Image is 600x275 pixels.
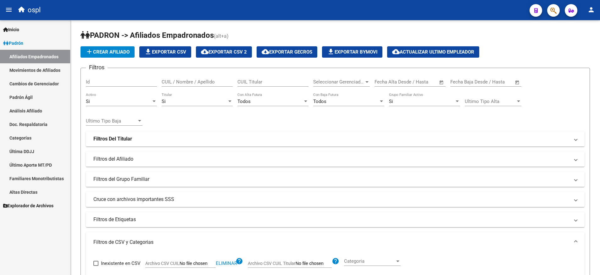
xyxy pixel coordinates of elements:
mat-icon: file_download [144,48,152,55]
span: Exportar CSV [144,49,186,55]
strong: Filtros Del Titular [93,135,132,142]
span: Crear Afiliado [86,49,130,55]
span: Si [162,99,166,104]
mat-panel-title: Filtros del Grupo Familiar [93,176,569,183]
mat-icon: help [236,257,243,265]
span: Seleccionar Gerenciador [313,79,364,85]
mat-icon: cloud_download [392,48,400,55]
button: Eliminar [216,261,237,266]
button: Open calendar [438,79,445,86]
mat-icon: menu [5,6,13,14]
input: Archivo CSV CUIL Titular [296,261,332,266]
span: Categoria [344,258,395,264]
input: Fecha fin [406,79,436,85]
span: Todos [237,99,251,104]
button: Crear Afiliado [81,46,135,58]
span: Exportar CSV 2 [201,49,247,55]
mat-expansion-panel-header: Filtros del Grupo Familiar [86,172,585,187]
input: Fecha inicio [450,79,476,85]
span: Archivo CSV CUIL [145,261,180,266]
mat-expansion-panel-header: Filtros de Etiquetas [86,212,585,227]
input: Fecha inicio [375,79,400,85]
mat-panel-title: Filtros de Etiquetas [93,216,569,223]
span: Todos [313,99,326,104]
input: Archivo CSV CUIL [180,261,216,266]
span: Inicio [3,26,19,33]
span: Explorador de Archivos [3,202,53,209]
button: Exportar CSV 2 [196,46,252,58]
span: Padrón [3,40,23,47]
span: Si [86,99,90,104]
mat-icon: cloud_download [201,48,208,55]
mat-expansion-panel-header: Filtros del Afiliado [86,152,585,167]
mat-icon: add [86,48,93,55]
span: Exportar GECROS [262,49,312,55]
iframe: Intercom live chat [579,254,594,269]
span: PADRON -> Afiliados Empadronados [81,31,214,40]
button: Actualizar ultimo Empleador [387,46,479,58]
span: Archivo CSV CUIL Titular [248,261,296,266]
button: Exportar CSV [139,46,191,58]
button: Open calendar [514,79,521,86]
mat-expansion-panel-header: Filtros de CSV y Categorias [86,232,585,252]
span: (alt+a) [214,33,229,39]
span: Si [389,99,393,104]
mat-icon: help [332,257,339,265]
span: Exportar Bymovi [327,49,377,55]
mat-expansion-panel-header: Filtros Del Titular [86,131,585,146]
mat-expansion-panel-header: Cruce con archivos importantes SSS [86,192,585,207]
span: Inexistente en CSV [101,260,141,267]
span: Ultimo Tipo Alta [465,99,516,104]
span: Eliminar [216,261,237,266]
span: Actualizar ultimo Empleador [392,49,474,55]
mat-icon: cloud_download [262,48,269,55]
span: ospl [28,3,41,17]
button: Exportar GECROS [257,46,317,58]
mat-panel-title: Filtros del Afiliado [93,156,569,163]
span: Ultimo Tipo Baja [86,118,137,124]
mat-panel-title: Cruce con archivos importantes SSS [93,196,569,203]
h3: Filtros [86,63,108,72]
mat-icon: file_download [327,48,335,55]
input: Fecha fin [481,79,512,85]
mat-icon: person [587,6,595,14]
mat-panel-title: Filtros de CSV y Categorias [93,239,569,246]
button: Exportar Bymovi [322,46,382,58]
